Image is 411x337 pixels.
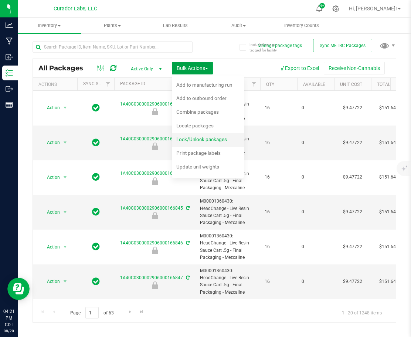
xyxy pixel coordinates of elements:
td: $9.47722 [334,264,371,299]
input: 1 [85,307,99,318]
p: 04:21 PM CDT [3,308,14,328]
span: $151.64 [376,207,400,217]
span: Plants [81,22,144,29]
span: Bulk Actions [177,65,208,71]
td: $9.47722 [334,126,371,160]
span: Audit [207,22,270,29]
span: All Packages [38,64,91,72]
span: In Sync [92,137,100,148]
span: 16 [265,174,293,181]
span: Add to outbound order [176,95,227,101]
span: M00001360430: HeadChange - Live Resin Sauce Cart .5g - Final Packaging - Mezcaline [200,267,256,296]
a: 1A40C0300002906000166844 [120,171,183,176]
button: Export to Excel [274,62,324,74]
span: Action [40,207,60,217]
span: $151.64 [376,241,400,252]
span: $151.64 [376,103,400,113]
a: Package ID [120,81,145,86]
a: 1A40C0300002906000166845 [120,206,183,211]
span: Update unit weights [176,164,219,170]
div: Actions [38,82,74,87]
span: Sync from Compliance System [185,240,190,246]
a: Unit Cost [340,82,362,87]
span: Lab Results [153,22,198,29]
p: 08/20 [3,328,14,334]
button: Sync METRC Packages [313,39,372,52]
span: 16 [265,104,293,111]
inline-svg: Reports [6,101,13,109]
a: Go to the last page [136,307,147,317]
div: Ready for Menu [113,143,197,150]
td: $9.47722 [334,91,371,126]
td: $9.47722 [334,160,371,195]
span: $151.64 [376,137,400,148]
span: Action [40,172,60,183]
a: 1A40C0300002906000166843 [120,136,183,141]
td: $9.47722 [334,195,371,230]
span: Sync from Compliance System [185,275,190,280]
span: $151.64 [376,276,400,287]
span: In Sync [92,276,100,287]
a: Sync Status [83,81,112,86]
a: Go to the next page [125,307,135,317]
button: Receive Non-Cannabis [324,62,385,74]
inline-svg: Outbound [6,85,13,93]
span: 0 [302,174,330,181]
span: Page of 63 [64,307,120,318]
span: $151.64 [376,172,400,183]
span: Curador Labs, LLC [54,6,97,12]
inline-svg: Analytics [6,21,13,29]
a: 1A40C0300002906000166842 [120,101,183,107]
a: Total Cost [377,82,402,87]
div: Ready for Menu [113,177,197,185]
span: select [61,242,70,252]
span: 1 - 20 of 1248 items [336,307,388,318]
span: Locate packages [176,123,214,129]
span: In Sync [92,172,100,182]
span: Print package labels [176,150,221,156]
a: Filter [102,78,114,90]
span: 16 [265,243,293,250]
input: Search Package ID, Item Name, SKU, Lot or Part Number... [33,41,193,53]
div: Ready for Menu [113,281,197,289]
span: In Sync [92,241,100,252]
span: Combine packages [176,109,219,115]
a: 1A40C0300002906000166847 [120,275,183,280]
span: 0 [302,243,330,250]
td: $9.47722 [334,230,371,264]
span: Sync METRC Packages [320,43,366,48]
span: In Sync [92,103,100,113]
span: select [61,276,70,287]
a: Available [303,82,325,87]
div: Ready for Menu [113,212,197,219]
span: select [61,207,70,217]
span: M00001360430: HeadChange - Live Resin Sauce Cart .5g - Final Packaging - Mezcaline [200,302,256,331]
span: select [61,103,70,113]
span: In Sync [92,207,100,217]
span: select [61,172,70,183]
span: M00001360430: HeadChange - Live Resin Sauce Cart .5g - Final Packaging - Mezcaline [200,233,256,261]
span: Action [40,276,60,287]
span: 16 [265,278,293,285]
span: M00001360430: HeadChange - Live Resin Sauce Cart .5g - Final Packaging - Mezcaline [200,198,256,226]
td: $9.47722 [334,299,371,334]
span: 0 [302,104,330,111]
a: Qty [266,82,274,87]
span: Inventory [18,22,81,29]
span: Inventory Counts [274,22,329,29]
span: Action [40,137,60,148]
div: Ready for Menu [113,108,197,115]
span: 0 [302,208,330,216]
span: Action [40,103,60,113]
div: Ready for Menu [113,247,197,254]
span: 16 [265,208,293,216]
a: Audit [207,18,270,33]
span: select [61,137,70,148]
span: 0 [302,139,330,146]
span: 0 [302,278,330,285]
inline-svg: Manufacturing [6,37,13,45]
span: Action [40,242,60,252]
iframe: Resource center [7,278,30,300]
div: Manage settings [331,5,340,12]
span: 16 [265,139,293,146]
